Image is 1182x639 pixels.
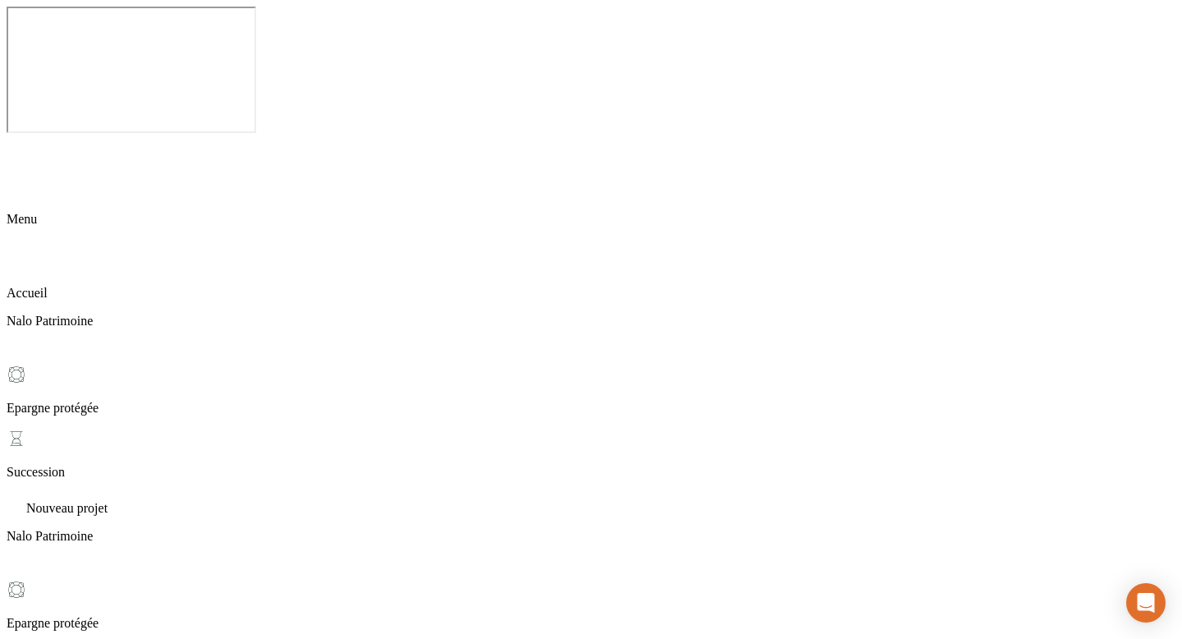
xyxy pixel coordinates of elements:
p: Epargne protégée [7,616,1175,631]
p: Succession [7,465,1175,480]
span: Nouveau projet [26,501,108,515]
p: Accueil [7,286,1175,301]
div: Open Intercom Messenger [1126,583,1166,623]
span: Menu [7,212,37,226]
p: Epargne protégée [7,401,1175,416]
div: Epargne protégée [7,580,1175,631]
div: Epargne protégée [7,365,1175,416]
p: Nalo Patrimoine [7,314,1175,329]
div: Accueil [7,250,1175,301]
p: Nalo Patrimoine [7,529,1175,544]
div: Nouveau projet [7,493,1175,516]
div: Succession [7,429,1175,480]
